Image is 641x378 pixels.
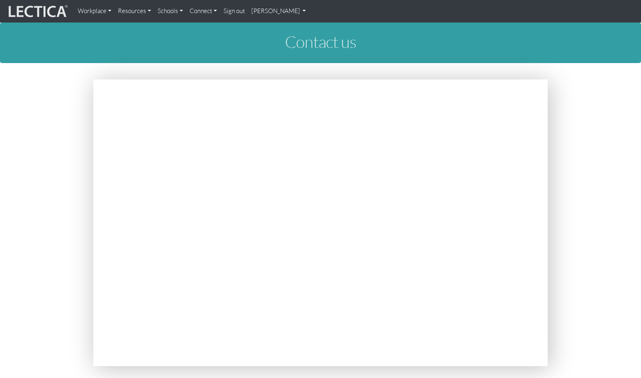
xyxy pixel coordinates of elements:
[248,3,309,19] a: [PERSON_NAME]
[7,4,68,19] img: lecticalive
[115,3,154,19] a: Resources
[220,3,248,19] a: Sign out
[154,3,186,19] a: Schools
[74,3,115,19] a: Workplace
[186,3,220,19] a: Connect
[93,33,548,51] h1: Contact us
